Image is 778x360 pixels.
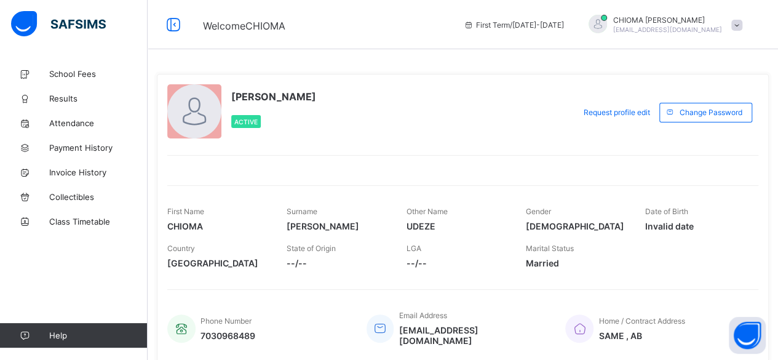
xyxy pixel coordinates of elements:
span: Invoice History [49,167,148,177]
span: SAME , AB [598,330,685,341]
span: [DEMOGRAPHIC_DATA] [526,221,627,231]
img: safsims [11,11,106,37]
span: Marital Status [526,244,574,253]
span: --/-- [287,258,387,268]
span: Help [49,330,147,340]
span: Invalid date [645,221,746,231]
span: Other Name [406,207,447,216]
span: Results [49,94,148,103]
div: CHIOMAOFOEGBU [576,15,748,35]
span: CHIOMA [167,221,268,231]
span: Country [167,244,195,253]
span: Phone Number [200,316,252,326]
span: Payment History [49,143,148,153]
span: 7030968489 [200,330,255,341]
span: [GEOGRAPHIC_DATA] [167,258,268,268]
span: LGA [406,244,421,253]
span: Class Timetable [49,217,148,226]
span: [PERSON_NAME] [287,221,387,231]
span: Active [234,118,258,126]
span: CHIOMA [PERSON_NAME] [613,15,722,25]
span: Married [526,258,627,268]
span: Collectibles [49,192,148,202]
span: Request profile edit [584,108,650,117]
span: [PERSON_NAME] [231,90,316,103]
span: Surname [287,207,317,216]
span: Home / Contract Address [598,316,685,326]
span: Email Address [399,311,447,320]
span: School Fees [49,69,148,79]
button: Open asap [729,317,766,354]
span: Date of Birth [645,207,688,216]
span: [EMAIL_ADDRESS][DOMAIN_NAME] [613,26,722,33]
span: --/-- [406,258,507,268]
span: Attendance [49,118,148,128]
span: First Name [167,207,204,216]
span: UDEZE [406,221,507,231]
span: Welcome CHIOMA [203,20,285,32]
span: Gender [526,207,551,216]
span: Change Password [680,108,742,117]
span: session/term information [464,20,564,30]
span: State of Origin [287,244,336,253]
span: [EMAIL_ADDRESS][DOMAIN_NAME] [399,325,547,346]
